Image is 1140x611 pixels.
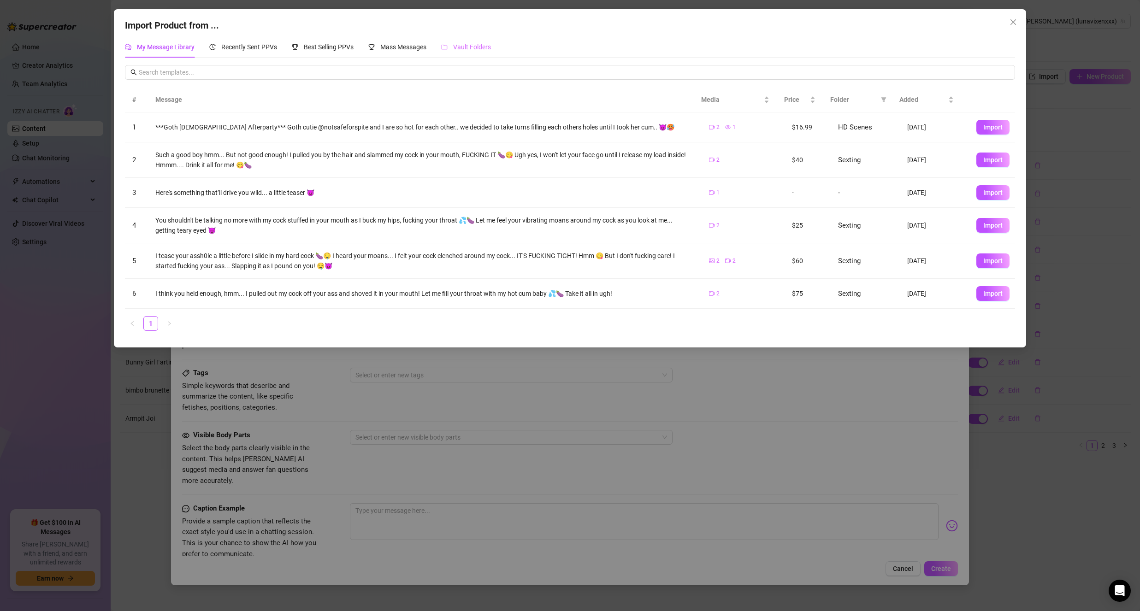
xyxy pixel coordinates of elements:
span: trophy [368,44,375,50]
th: Price [777,87,823,112]
span: search [130,69,137,76]
button: Import [976,153,1010,167]
th: # [125,87,148,112]
span: My Message Library [137,43,195,51]
span: Added [899,94,946,105]
span: 1 [716,188,720,197]
span: picture [709,258,715,264]
span: comment [125,44,131,50]
span: Import [983,222,1003,229]
span: 5 [132,257,136,265]
div: I think you held enough, hmm... I pulled out my cock off your ass and shoved it in your mouth! Le... [155,288,694,299]
button: Import [976,185,1010,200]
span: 6 [132,289,136,298]
span: Recently Sent PPVs [221,43,277,51]
span: Close [1006,18,1021,26]
span: 2 [716,221,720,230]
button: Close [1006,15,1021,29]
span: video-camera [709,190,715,195]
button: Import [976,218,1010,233]
td: [DATE] [900,112,969,142]
span: Sexting [838,221,861,229]
span: trophy [292,44,298,50]
span: 1 [732,123,736,132]
span: Best Selling PPVs [304,43,354,51]
span: video-camera [709,157,715,163]
button: Import [976,286,1010,301]
button: Import [976,120,1010,135]
span: video-camera [709,124,715,130]
span: 2 [716,123,720,132]
span: 3 [132,188,136,197]
span: 4 [132,221,136,229]
span: history [209,44,216,50]
span: HD Scenes [838,123,872,131]
th: Added [892,87,961,112]
span: Vault Folders [453,43,491,51]
div: I tease your assh0le a little before I slide in my hard cock 🍆🤤 I heard your moans... I felt your... [155,251,694,271]
div: You shouldn't be talking no more with my cock stuffed in your mouth as I buck my hips, fucking yo... [155,215,694,235]
span: video-camera [725,258,731,264]
span: 2 [732,257,736,265]
span: Price [784,94,808,105]
th: Media [694,87,777,112]
span: eye [725,124,731,130]
input: Search templates... [139,67,1009,77]
span: 2 [716,289,720,298]
td: - [785,178,831,208]
td: $40 [785,142,831,178]
span: Sexting [838,257,861,265]
span: 2 [716,257,720,265]
span: 2 [132,156,136,164]
button: left [125,316,140,331]
span: 1 [132,123,136,131]
td: [DATE] [900,243,969,279]
li: 1 [143,316,158,331]
span: Import [983,189,1003,196]
div: Here's something that’ll drive you wild... a little teaser 😈 [155,188,694,198]
span: Sexting [838,156,861,164]
button: Import [976,253,1010,268]
span: Import [983,156,1003,164]
th: Message [148,87,693,112]
td: [DATE] [900,208,969,243]
td: $75 [785,279,831,309]
span: filter [879,93,888,106]
button: right [162,316,177,331]
td: $25 [785,208,831,243]
li: Next Page [162,316,177,331]
div: Such a good boy hmm... But not good enough! I pulled you by the hair and slammed my cock in your ... [155,150,694,170]
span: video-camera [709,291,715,296]
span: folder [441,44,448,50]
span: right [166,321,172,326]
span: video-camera [709,223,715,228]
span: close [1010,18,1017,26]
li: Previous Page [125,316,140,331]
span: Import Product from ... [125,20,219,31]
div: Open Intercom Messenger [1109,580,1131,602]
td: $16.99 [785,112,831,142]
span: filter [881,97,886,102]
span: 2 [716,156,720,164]
span: Import [983,257,1003,264]
td: [DATE] [900,142,969,178]
div: ***Goth [DEMOGRAPHIC_DATA] Afterparty*** Goth cutie @notsafeforspite and I are so hot for each ot... [155,122,694,132]
td: $60 [785,243,831,279]
span: left [130,321,135,326]
span: Folder [830,94,877,105]
span: Sexting [838,289,861,298]
span: - [838,188,840,197]
span: Import [983,123,1003,131]
span: Mass Messages [380,43,426,51]
span: Import [983,290,1003,297]
a: 1 [144,317,158,330]
span: Media [701,94,762,105]
td: [DATE] [900,279,969,309]
td: [DATE] [900,178,969,208]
